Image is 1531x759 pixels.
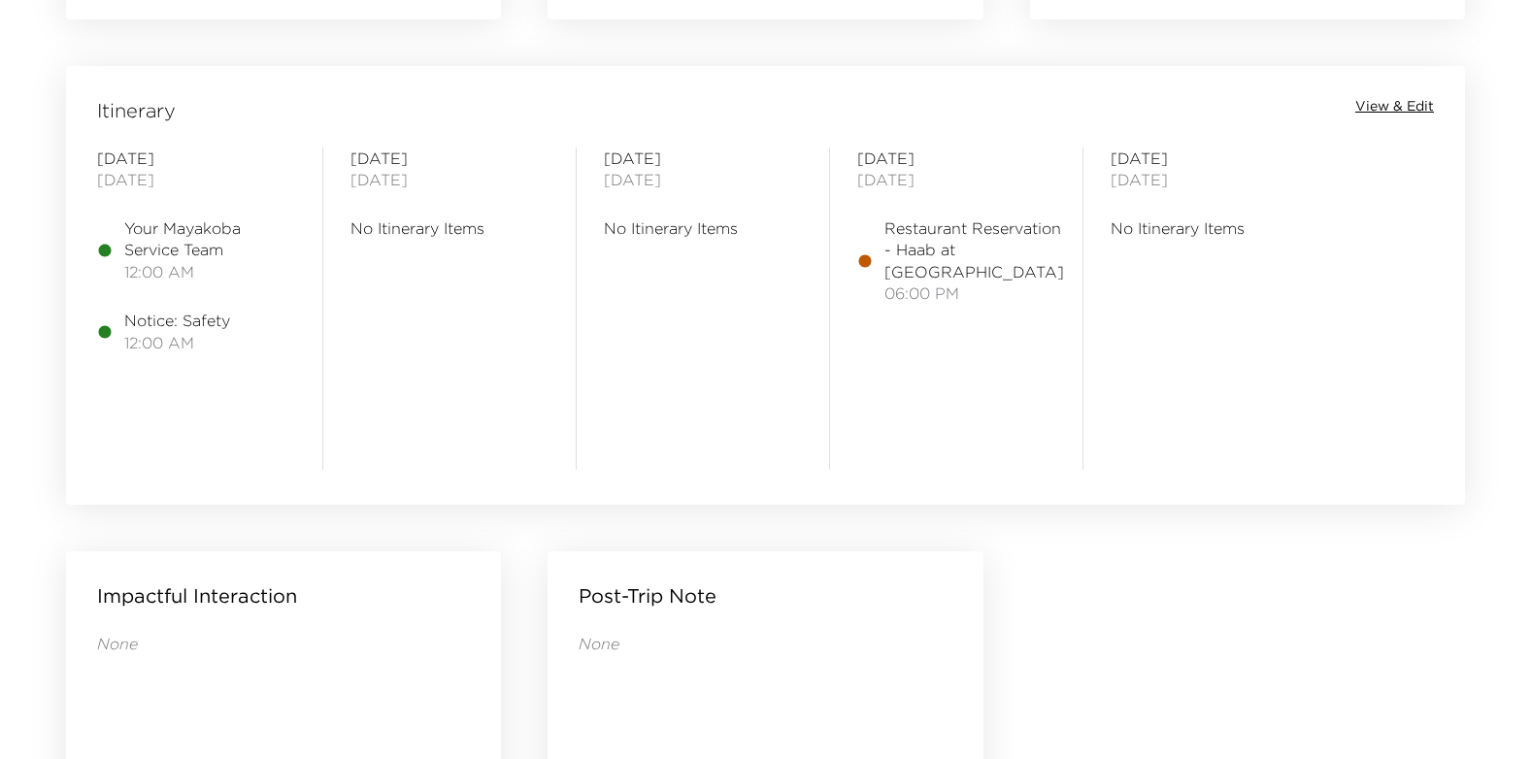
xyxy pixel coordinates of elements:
[857,148,1055,169] span: [DATE]
[1111,169,1309,190] span: [DATE]
[604,148,802,169] span: [DATE]
[97,169,295,190] span: [DATE]
[604,217,802,239] span: No Itinerary Items
[604,169,802,190] span: [DATE]
[97,148,295,169] span: [DATE]
[579,633,951,654] p: None
[884,217,1064,282] span: Restaurant Reservation - Haab at [GEOGRAPHIC_DATA]
[579,582,716,610] p: Post-Trip Note
[1111,148,1309,169] span: [DATE]
[884,282,1064,304] span: 06:00 PM
[350,217,549,239] span: No Itinerary Items
[1111,217,1309,239] span: No Itinerary Items
[124,332,230,353] span: 12:00 AM
[97,97,176,124] span: Itinerary
[124,261,295,282] span: 12:00 AM
[124,217,295,261] span: Your Mayakoba Service Team
[97,633,470,654] p: None
[97,582,297,610] p: Impactful Interaction
[1355,97,1434,116] button: View & Edit
[124,310,230,331] span: Notice: Safety
[350,169,549,190] span: [DATE]
[350,148,549,169] span: [DATE]
[857,169,1055,190] span: [DATE]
